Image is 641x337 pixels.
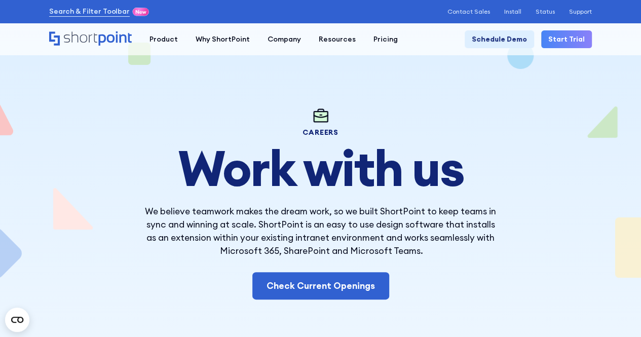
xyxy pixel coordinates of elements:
[49,31,132,47] a: Home
[447,8,490,15] a: Contact Sales
[268,34,301,45] div: Company
[140,30,186,48] a: Product
[373,34,398,45] div: Pricing
[143,129,498,135] h1: careers
[252,272,389,299] a: Check Current Openings
[143,205,498,258] p: We believe teamwork makes the dream work, so we built ShortPoint to keep teams in sync and winnin...
[196,34,250,45] div: Why ShortPoint
[5,308,29,332] button: Open CMP widget
[258,30,310,48] a: Company
[541,30,592,48] a: Start Trial
[49,6,130,17] a: Search & Filter Toolbar
[590,288,641,337] iframe: Chat Widget
[310,30,364,48] a: Resources
[319,34,356,45] div: Resources
[143,146,498,190] h2: Work with us
[569,8,592,15] a: Support
[504,8,521,15] a: Install
[186,30,258,48] a: Why ShortPoint
[149,34,178,45] div: Product
[465,30,534,48] a: Schedule Demo
[536,8,555,15] a: Status
[364,30,406,48] a: Pricing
